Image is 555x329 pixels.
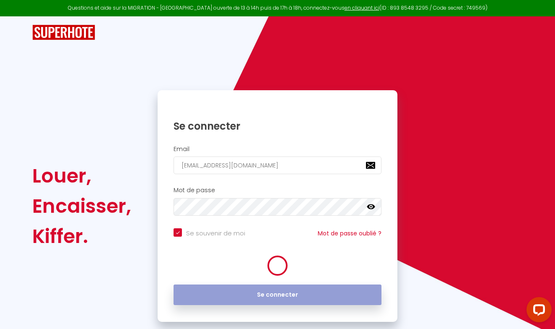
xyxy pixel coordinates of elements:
img: SuperHote logo [32,25,95,40]
h1: Se connecter [174,120,381,133]
a: Mot de passe oublié ? [318,229,381,238]
iframe: LiveChat chat widget [520,294,555,329]
div: Louer, [32,161,131,191]
input: Ton Email [174,157,381,174]
button: Se connecter [174,285,381,305]
h2: Mot de passe [174,187,381,194]
div: Encaisser, [32,191,131,221]
a: en cliquant ici [345,4,379,11]
h2: Email [174,146,381,153]
div: Kiffer. [32,221,131,251]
